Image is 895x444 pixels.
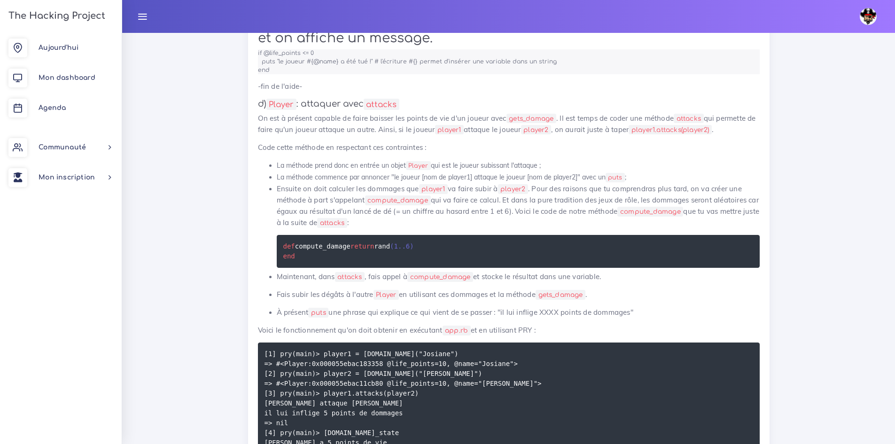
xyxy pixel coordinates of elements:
code: compute_damage [365,195,431,205]
code: compute_damage [407,272,473,282]
code: puts [308,308,328,318]
code: player2 [521,125,552,135]
code: player1.attacks(player2) [629,125,712,135]
span: def [283,242,295,250]
p: Code cette méthode en respectant ces contraintes : [258,142,760,153]
p: Ensuite on doit calculer les dommages que va faire subir à . Pour des raisons que tu comprendras ... [277,183,760,228]
code: Player [266,99,296,110]
span: . [398,242,402,250]
code: attacks [335,272,365,282]
span: Aujourd'hui [39,44,78,51]
span: return [350,242,374,250]
code: puts [606,173,625,182]
span: Mon inscription [39,174,95,181]
code: compute_damage [617,207,683,217]
p: Fais subir les dégâts à l'autre en utilisant ces dommages et la méthode . [277,289,760,300]
code: gets_damage [506,114,556,124]
img: avatar [860,8,877,25]
span: Mon dashboard [39,74,95,81]
p: Voici le fonctionnement qu'on doit obtenir en exécutant et en utilisant PRY : [258,325,760,336]
span: Communauté [39,144,86,151]
code: attacks [364,99,399,110]
code: gets_damage [536,290,585,300]
code: Player [406,161,431,171]
span: . [402,242,405,250]
code: player2 [498,184,529,194]
span: ( [390,242,394,250]
code: if @life_points <= 0 puts "le joueur #{@name} a été tué !" # l'écriture #{} permet d'insérer une ... [258,48,560,74]
code: attacks [674,114,704,124]
span: Agenda [39,104,66,111]
h3: The Hacking Project [6,11,105,21]
span: 6 [406,242,410,250]
code: player1 [435,125,464,135]
code: player1 [419,184,448,194]
code: app.rb [443,326,471,335]
p: -fin de l'aide- [258,81,760,92]
li: La méthode prend donc en entrée un objet qui est le joueur subissant l'attaque ; [277,160,760,171]
span: ) [410,242,413,250]
p: Maintenant, dans , fais appel à et stocke le résultat dans une variable. [277,271,760,282]
h4: d) : attaquer avec [258,99,760,109]
span: 1 [394,242,398,250]
p: On est à présent capable de faire baisser les points de vie d'un joueur avec . Il est temps de co... [258,113,760,135]
code: compute_damage rand [283,241,414,261]
li: La méthode commence par annoncer "le joueur [nom de player1] attaque le joueur [nom de player2]" ... [277,171,760,183]
code: Player [374,290,399,300]
p: À présent une phrase qui explique ce qui vient de se passer : "il lui inflige XXXX points de domm... [277,307,760,318]
code: attacks [317,218,347,228]
span: end [283,252,295,260]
